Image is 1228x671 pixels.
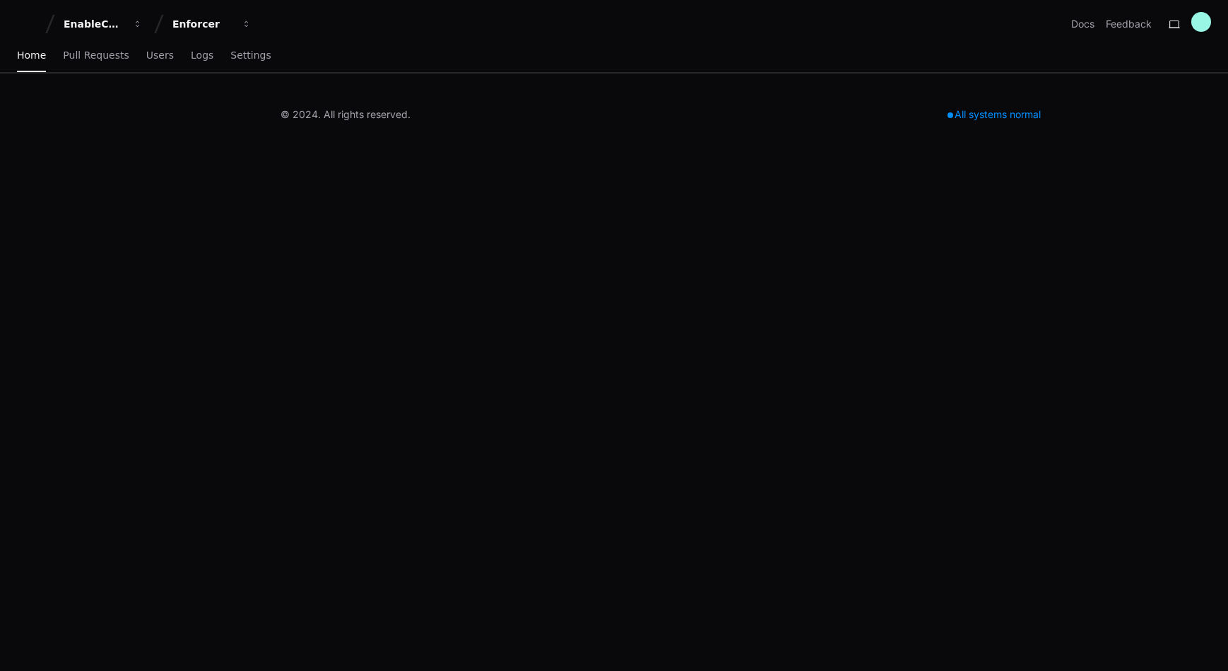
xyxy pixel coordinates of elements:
[172,17,233,31] div: Enforcer
[230,51,271,59] span: Settings
[63,40,129,72] a: Pull Requests
[63,51,129,59] span: Pull Requests
[939,105,1049,124] div: All systems normal
[191,51,213,59] span: Logs
[1106,17,1152,31] button: Feedback
[146,40,174,72] a: Users
[230,40,271,72] a: Settings
[281,107,411,122] div: © 2024. All rights reserved.
[17,51,46,59] span: Home
[191,40,213,72] a: Logs
[1071,17,1094,31] a: Docs
[167,11,257,37] button: Enforcer
[58,11,148,37] button: EnableComp
[146,51,174,59] span: Users
[17,40,46,72] a: Home
[64,17,124,31] div: EnableComp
